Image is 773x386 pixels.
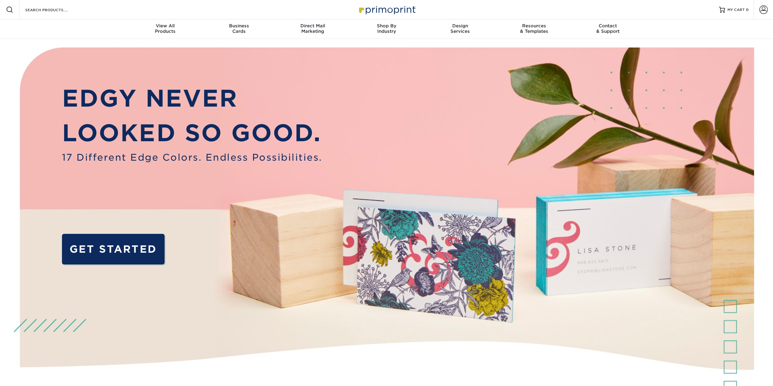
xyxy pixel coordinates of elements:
span: Contact [571,23,645,29]
input: SEARCH PRODUCTS..... [25,6,84,13]
span: Business [202,23,276,29]
p: EDGY NEVER [62,81,322,116]
p: LOOKED SO GOOD. [62,116,322,151]
a: Direct MailMarketing [276,19,350,39]
a: Resources& Templates [497,19,571,39]
span: View All [128,23,202,29]
div: & Templates [497,23,571,34]
a: GET STARTED [62,234,165,264]
a: Contact& Support [571,19,645,39]
span: Resources [497,23,571,29]
span: MY CART [727,7,745,12]
img: Primoprint [356,3,417,16]
span: 17 Different Edge Colors. Endless Possibilities. [62,151,322,165]
a: View AllProducts [128,19,202,39]
a: Shop ByIndustry [350,19,423,39]
span: 0 [746,8,749,12]
span: Direct Mail [276,23,350,29]
div: Services [423,23,497,34]
div: Marketing [276,23,350,34]
a: BusinessCards [202,19,276,39]
a: DesignServices [423,19,497,39]
span: Shop By [350,23,423,29]
span: Design [423,23,497,29]
div: Products [128,23,202,34]
div: Industry [350,23,423,34]
div: Cards [202,23,276,34]
div: & Support [571,23,645,34]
